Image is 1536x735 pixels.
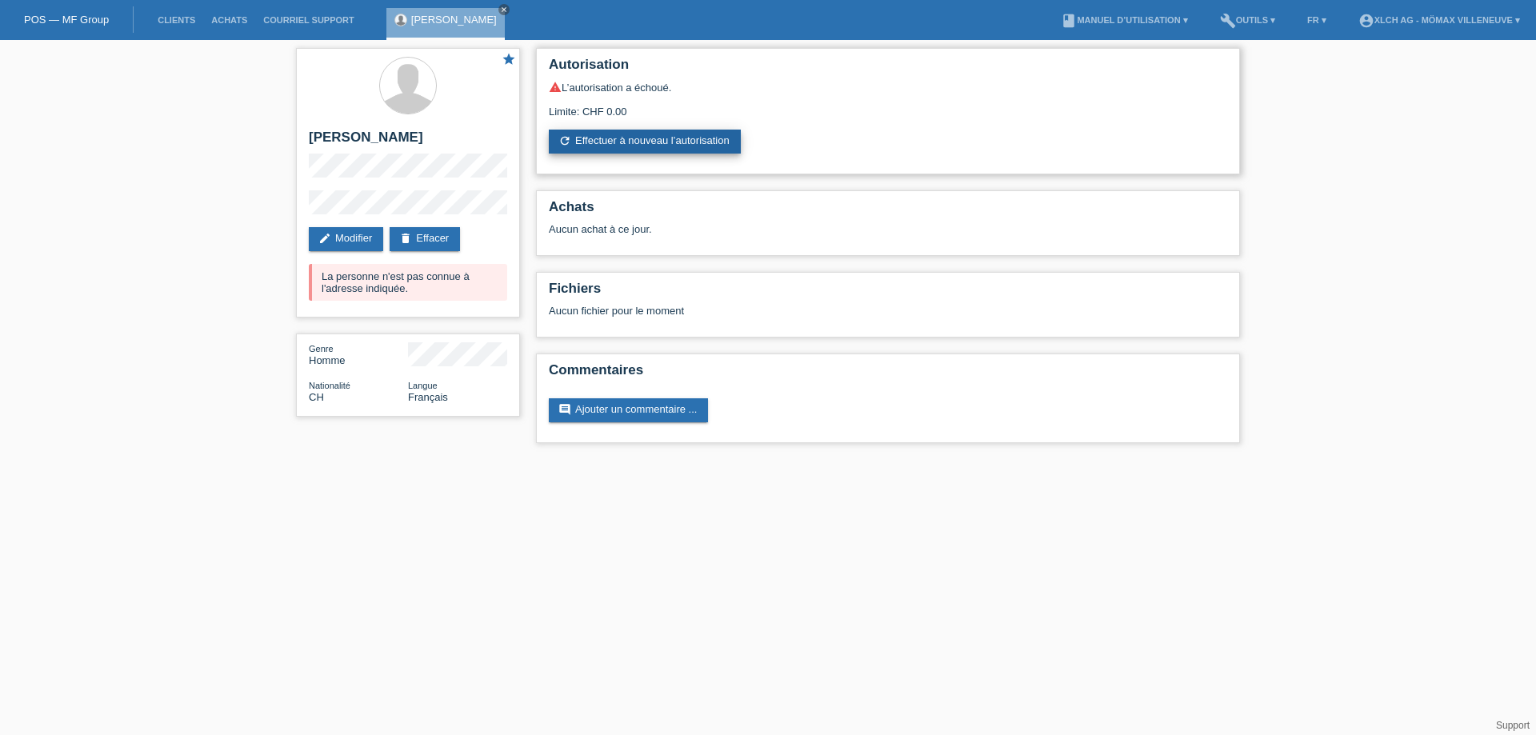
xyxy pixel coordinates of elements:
i: close [500,6,508,14]
i: warning [549,81,562,94]
span: Français [408,391,448,403]
div: Limite: CHF 0.00 [549,94,1227,118]
h2: Fichiers [549,281,1227,305]
i: comment [558,403,571,416]
i: book [1061,13,1077,29]
div: Aucun fichier pour le moment [549,305,1038,317]
a: Clients [150,15,203,25]
h2: Autorisation [549,57,1227,81]
a: FR ▾ [1299,15,1334,25]
a: account_circleXLCH AG - Mömax Villeneuve ▾ [1350,15,1528,25]
a: editModifier [309,227,383,251]
i: build [1220,13,1236,29]
span: Genre [309,344,334,354]
div: Aucun achat à ce jour. [549,223,1227,247]
a: commentAjouter un commentaire ... [549,398,708,422]
span: Suisse [309,391,324,403]
i: star [502,52,516,66]
h2: [PERSON_NAME] [309,130,507,154]
a: POS — MF Group [24,14,109,26]
span: Nationalité [309,381,350,390]
a: Courriel Support [255,15,362,25]
a: buildOutils ▾ [1212,15,1283,25]
i: refresh [558,134,571,147]
h2: Achats [549,199,1227,223]
div: Homme [309,342,408,366]
a: [PERSON_NAME] [411,14,497,26]
a: star [502,52,516,69]
span: Langue [408,381,438,390]
a: refreshEffectuer à nouveau l’autorisation [549,130,741,154]
div: L’autorisation a échoué. [549,81,1227,94]
i: account_circle [1358,13,1374,29]
a: Achats [203,15,255,25]
a: bookManuel d’utilisation ▾ [1053,15,1195,25]
h2: Commentaires [549,362,1227,386]
i: edit [318,232,331,245]
a: deleteEffacer [390,227,460,251]
a: close [498,4,510,15]
i: delete [399,232,412,245]
div: La personne n'est pas connue à l'adresse indiquée. [309,264,507,301]
a: Support [1496,720,1530,731]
